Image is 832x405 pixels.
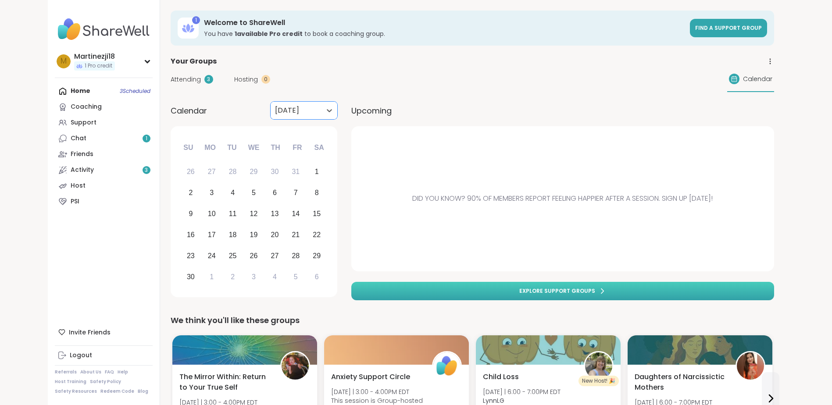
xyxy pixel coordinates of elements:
a: Coaching [55,99,153,115]
div: Choose Tuesday, October 28th, 2025 [223,163,242,181]
div: Choose Thursday, October 30th, 2025 [265,163,284,181]
div: Mo [200,138,220,157]
div: month 2025-11 [180,161,327,287]
div: 3 [252,271,256,283]
div: Sa [309,138,329,157]
div: Host [71,181,86,190]
a: PSI [55,194,153,210]
div: Choose Tuesday, November 11th, 2025 [223,205,242,224]
div: Choose Saturday, December 6th, 2025 [307,267,326,286]
a: Activity3 [55,162,153,178]
div: 6 [273,187,277,199]
div: 18 [229,229,237,241]
div: Su [179,138,198,157]
div: 29 [250,166,258,178]
img: Izzy6449 [737,352,764,380]
span: Did you know? 90% of members report feeling happier after a session. Sign up [DATE]! [412,193,713,204]
div: Choose Wednesday, October 29th, 2025 [244,163,263,181]
span: 1 [146,135,147,142]
div: Choose Thursday, November 13th, 2025 [265,205,284,224]
div: Choose Saturday, November 15th, 2025 [307,205,326,224]
div: Choose Monday, November 10th, 2025 [202,205,221,224]
div: 1 [210,271,214,283]
div: 27 [271,250,279,262]
span: Anxiety Support Circle [331,372,410,382]
div: 29 [313,250,321,262]
div: 7 [294,187,298,199]
div: Invite Friends [55,324,153,340]
div: Choose Friday, November 21st, 2025 [286,225,305,244]
div: Choose Saturday, November 29th, 2025 [307,246,326,265]
div: 31 [292,166,300,178]
b: 1 available Pro credit [235,29,303,38]
div: Choose Tuesday, December 2nd, 2025 [223,267,242,286]
div: Choose Monday, November 24th, 2025 [202,246,221,265]
span: Find a support group [695,24,762,32]
div: 3 [210,187,214,199]
div: Choose Saturday, November 22nd, 2025 [307,225,326,244]
div: Choose Tuesday, November 4th, 2025 [223,184,242,202]
span: [DATE] | 6:00 - 7:00PM EDT [483,387,561,396]
div: Choose Monday, December 1st, 2025 [202,267,221,286]
a: Chat1 [55,131,153,146]
div: Fr [288,138,307,157]
span: Upcoming [351,105,392,117]
span: Attending [171,75,201,84]
div: 2 [189,187,193,199]
div: Choose Wednesday, November 19th, 2025 [244,225,263,244]
div: Choose Wednesday, November 5th, 2025 [244,184,263,202]
div: Tu [222,138,242,157]
div: 21 [292,229,300,241]
div: Friends [71,150,93,159]
div: 28 [292,250,300,262]
div: 27 [208,166,216,178]
div: Choose Sunday, November 9th, 2025 [182,205,200,224]
a: Referrals [55,369,77,375]
div: 13 [271,208,279,220]
div: Choose Saturday, November 8th, 2025 [307,184,326,202]
div: PSI [71,197,79,206]
a: Support [55,115,153,131]
span: Calendar [171,105,207,117]
a: Logout [55,348,153,363]
span: This session is Group-hosted [331,396,423,405]
div: 14 [292,208,300,220]
div: 11 [229,208,237,220]
div: 6 [315,271,319,283]
div: 20 [271,229,279,241]
div: 8 [315,187,319,199]
div: 28 [229,166,237,178]
div: 19 [250,229,258,241]
span: Daughters of Narcissictic Mothers [635,372,726,393]
div: 2 [231,271,235,283]
div: Chat [71,134,86,143]
h3: Welcome to ShareWell [204,18,685,28]
a: Help [118,369,128,375]
div: 25 [229,250,237,262]
span: M [61,56,67,67]
span: The Mirror Within: Return to Your True Self [179,372,271,393]
div: Choose Monday, October 27th, 2025 [202,163,221,181]
img: LynnLG [585,352,612,380]
a: Find a support group [690,19,767,37]
div: Martinezji18 [74,52,115,61]
a: Redeem Code [100,388,134,394]
div: 10 [208,208,216,220]
div: Choose Monday, November 17th, 2025 [202,225,221,244]
div: Choose Thursday, November 6th, 2025 [265,184,284,202]
div: 0 [261,75,270,84]
div: Th [266,138,285,157]
div: 17 [208,229,216,241]
div: 24 [208,250,216,262]
span: 1 Pro credit [85,62,112,70]
div: Choose Friday, October 31st, 2025 [286,163,305,181]
div: We think you'll like these groups [171,314,774,327]
div: 4 [231,187,235,199]
div: 4 [273,271,277,283]
div: Choose Sunday, November 2nd, 2025 [182,184,200,202]
span: Hosting [234,75,258,84]
span: Your Groups [171,56,217,67]
div: Choose Saturday, November 1st, 2025 [307,163,326,181]
div: Choose Wednesday, November 26th, 2025 [244,246,263,265]
a: Blog [138,388,148,394]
